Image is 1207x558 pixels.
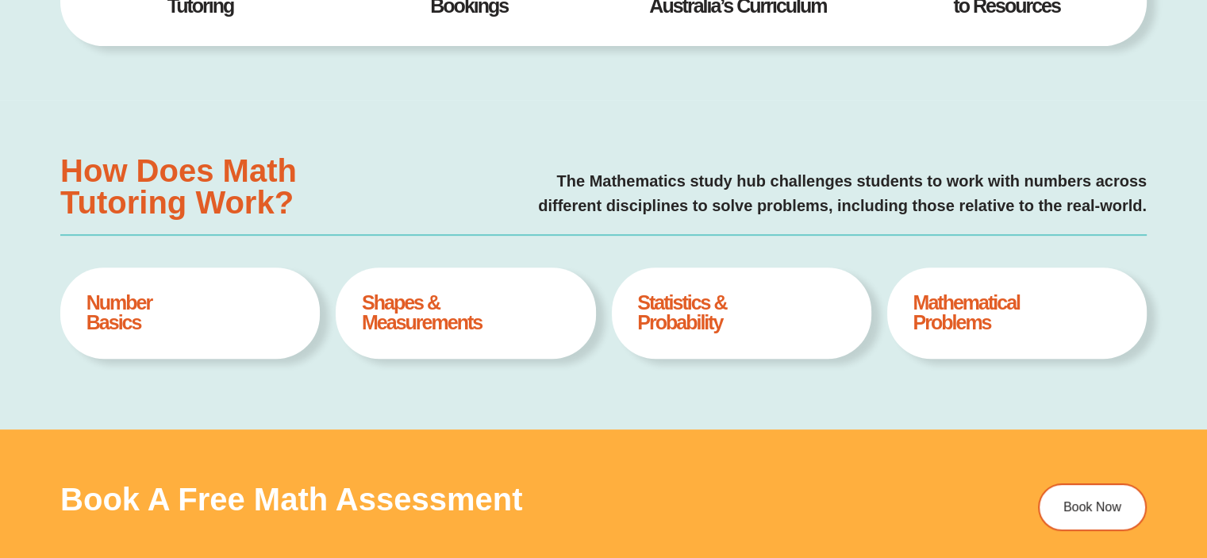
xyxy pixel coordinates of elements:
h4: Statistics & Probability [637,293,845,333]
p: The Mathematics study hub challenges students to work with numbers across different disciplines t... [323,169,1147,218]
span: of ⁨0⁩ [167,2,190,24]
h4: Shapes & Measurements [362,293,570,333]
h4: Number Basics [86,293,294,333]
h3: Book a Free Math Assessment [60,483,917,515]
button: Add or edit images [449,2,471,24]
button: Text [405,2,427,24]
h3: How Does Math Tutoring Work? [60,155,307,218]
button: Draw [427,2,449,24]
iframe: Chat Widget [943,379,1207,558]
h4: Mathematical Problems [913,293,1121,333]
